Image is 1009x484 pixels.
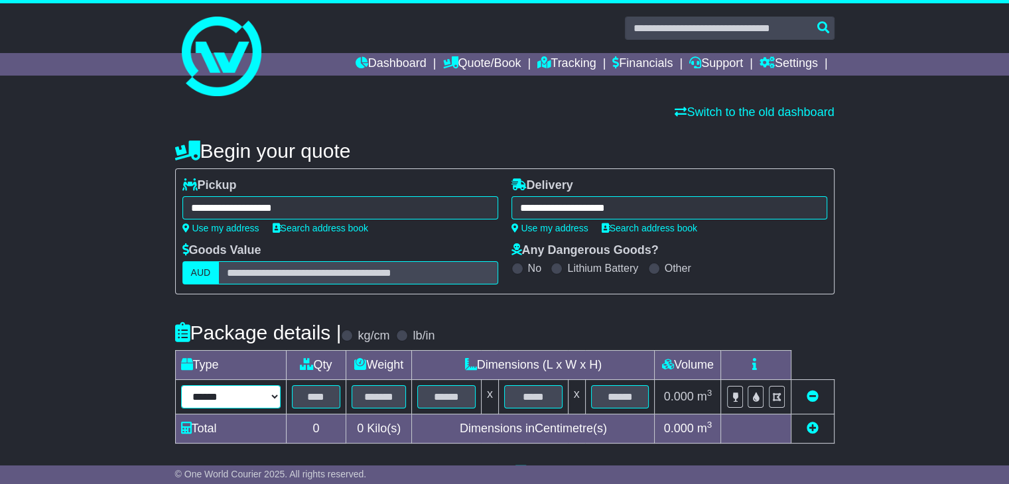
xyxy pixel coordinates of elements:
td: Dimensions (L x W x H) [412,351,655,380]
label: No [528,262,541,274]
a: Use my address [511,223,588,233]
a: Dashboard [356,53,427,76]
a: Use my address [182,223,259,233]
sup: 3 [707,420,712,430]
label: Delivery [511,178,573,193]
td: Weight [346,351,412,380]
a: Switch to the old dashboard [675,105,834,119]
label: Goods Value [182,243,261,258]
span: m [697,422,712,435]
label: AUD [182,261,220,284]
span: m [697,390,712,403]
span: 0.000 [664,422,694,435]
a: Quote/Book [442,53,521,76]
label: Other [665,262,691,274]
td: 0 [286,414,346,444]
td: Type [175,351,286,380]
sup: 3 [707,388,712,398]
span: 0 [357,422,364,435]
td: x [568,380,585,414]
a: Search address book [273,223,368,233]
a: Financials [612,53,673,76]
td: Dimensions in Centimetre(s) [412,414,655,444]
td: Kilo(s) [346,414,412,444]
label: lb/in [413,329,435,343]
a: Remove this item [807,390,819,403]
a: Search address book [602,223,697,233]
a: Tracking [537,53,596,76]
label: Lithium Battery [567,262,638,274]
a: Support [689,53,743,76]
h4: Begin your quote [175,140,835,162]
label: Pickup [182,178,237,193]
span: © One World Courier 2025. All rights reserved. [175,469,367,479]
a: Add new item [807,422,819,435]
span: 0.000 [664,390,694,403]
td: Volume [655,351,721,380]
td: Qty [286,351,346,380]
td: Total [175,414,286,444]
label: Any Dangerous Goods? [511,243,659,258]
a: Settings [760,53,818,76]
td: x [481,380,498,414]
label: kg/cm [358,329,389,343]
h4: Package details | [175,322,342,343]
